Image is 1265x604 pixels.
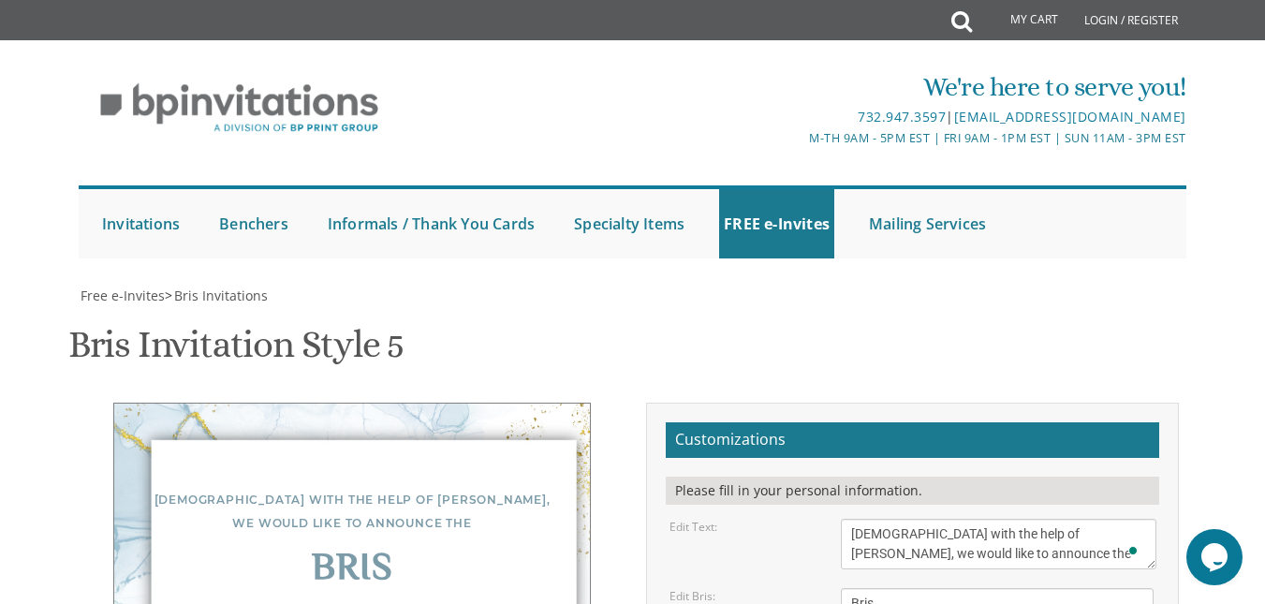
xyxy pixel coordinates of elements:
div: M-Th 9am - 5pm EST | Fri 9am - 1pm EST | Sun 11am - 3pm EST [449,128,1186,148]
label: Edit Text: [669,519,717,535]
div: We're here to serve you! [449,68,1186,106]
a: [EMAIL_ADDRESS][DOMAIN_NAME] [954,108,1186,125]
h1: Bris Invitation Style 5 [68,324,404,379]
a: Free e-Invites [79,287,165,304]
a: FREE e-Invites [719,189,834,258]
a: Invitations [97,189,184,258]
div: [DEMOGRAPHIC_DATA] with the help of [PERSON_NAME], we would like to announce the [152,488,552,535]
a: Mailing Services [864,189,991,258]
a: Bris Invitations [172,287,268,304]
a: Specialty Items [569,189,689,258]
span: Bris Invitations [174,287,268,304]
a: Benchers [214,189,293,258]
iframe: chat widget [1186,529,1246,585]
div: Please fill in your personal information. [666,477,1159,505]
a: Informals / Thank You Cards [323,189,539,258]
textarea: To enrich screen reader interactions, please activate Accessibility in Grammarly extension settings [841,519,1155,569]
img: BP Invitation Loft [79,69,400,147]
div: | [449,106,1186,128]
span: > [165,287,268,304]
a: 732.947.3597 [858,108,946,125]
label: Edit Bris: [669,588,715,604]
a: My Cart [970,2,1071,39]
span: Free e-Invites [81,287,165,304]
h2: Customizations [666,422,1159,458]
div: Bris [152,558,552,582]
